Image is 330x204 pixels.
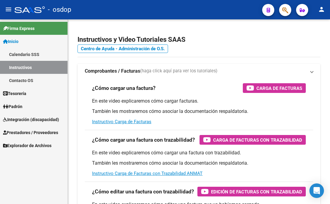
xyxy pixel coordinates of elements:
span: Carga de Facturas con Trazabilidad [213,136,302,144]
span: Prestadores / Proveedores [3,129,58,136]
h3: ¿Cómo cargar una factura? [92,84,156,92]
a: Instructivo Carga de Facturas [92,119,151,124]
h3: ¿Cómo editar una factura con trazabilidad? [92,187,194,196]
span: Inicio [3,38,18,45]
p: También les mostraremos cómo asociar la documentación respaldatoria. [92,108,306,115]
p: También les mostraremos cómo asociar la documentación respaldatoria. [92,160,306,166]
a: Centro de Ayuda - Administración de O.S. [78,44,168,53]
h3: ¿Cómo cargar una factura con trazabilidad? [92,136,195,144]
h2: Instructivos y Video Tutoriales SAAS [78,34,320,45]
strong: Comprobantes / Facturas [85,68,140,74]
button: Carga de Facturas con Trazabilidad [200,135,306,145]
span: Padrón [3,103,22,110]
p: En este video explicaremos cómo cargar una factura con trazabilidad. [92,150,306,156]
button: Edición de Facturas con Trazabilidad [197,187,306,196]
span: Edición de Facturas con Trazabilidad [211,188,302,196]
span: Integración (discapacidad) [3,116,59,123]
mat-icon: person [318,6,325,13]
span: (haga click aquí para ver los tutoriales) [140,68,217,74]
button: Carga de Facturas [243,83,306,93]
div: Open Intercom Messenger [309,183,324,198]
span: Carga de Facturas [256,84,302,92]
span: Explorador de Archivos [3,142,51,149]
a: Instructivo Carga de Facturas con Trazabilidad ANMAT [92,171,203,176]
span: Firma Express [3,25,35,32]
mat-expansion-panel-header: Comprobantes / Facturas(haga click aquí para ver los tutoriales) [78,64,320,78]
span: Tesorería [3,90,26,97]
span: - osdop [48,3,71,16]
mat-icon: menu [5,6,12,13]
p: En este video explicaremos cómo cargar facturas. [92,98,306,104]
